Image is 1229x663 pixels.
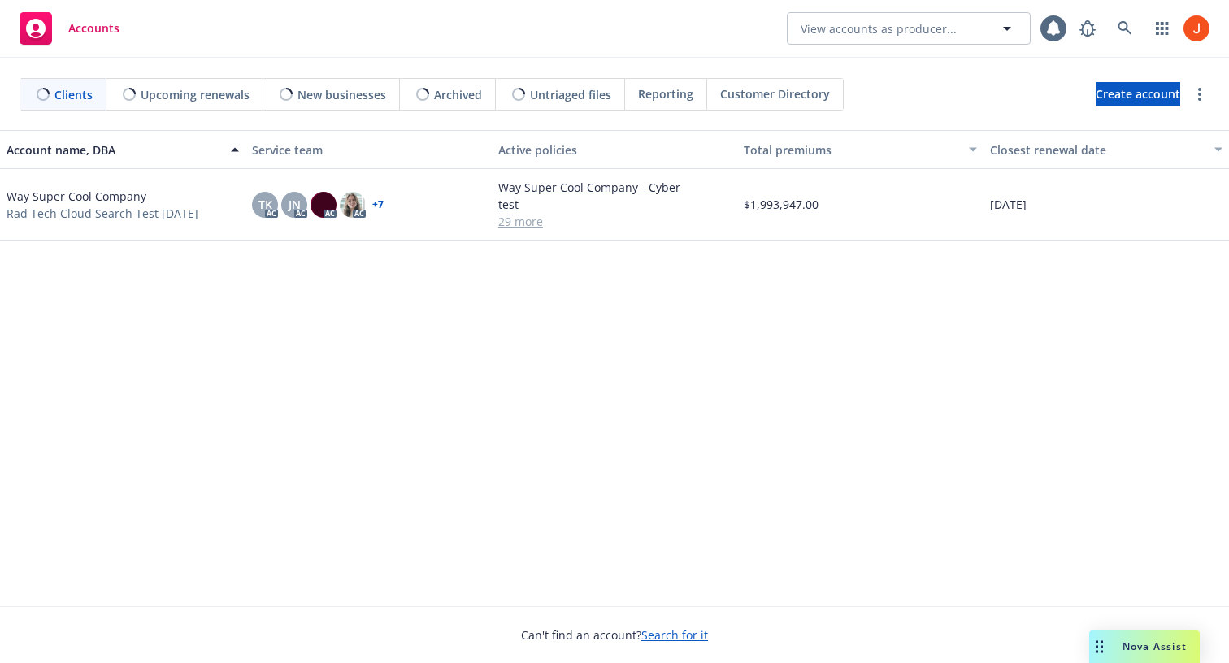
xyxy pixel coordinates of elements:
[258,196,272,213] span: TK
[801,20,957,37] span: View accounts as producer...
[641,627,708,643] a: Search for it
[1183,15,1209,41] img: photo
[498,179,731,196] a: Way Super Cool Company - Cyber
[13,6,126,51] a: Accounts
[1071,12,1104,45] a: Report a Bug
[1109,12,1141,45] a: Search
[984,130,1229,169] button: Closest renewal date
[7,141,221,158] div: Account name, DBA
[498,196,731,213] a: test
[744,141,958,158] div: Total premiums
[744,196,819,213] span: $1,993,947.00
[434,86,482,103] span: Archived
[1190,84,1209,104] a: more
[7,188,146,205] a: Way Super Cool Company
[990,141,1205,158] div: Closest renewal date
[990,196,1027,213] span: [DATE]
[311,192,337,218] img: photo
[1089,630,1200,663] button: Nova Assist
[492,130,737,169] button: Active policies
[141,86,250,103] span: Upcoming renewals
[638,85,693,102] span: Reporting
[1096,82,1180,106] a: Create account
[498,141,731,158] div: Active policies
[372,200,384,210] a: + 7
[297,86,386,103] span: New businesses
[289,196,301,213] span: JN
[1146,12,1179,45] a: Switch app
[1096,79,1180,110] span: Create account
[737,130,983,169] button: Total premiums
[530,86,611,103] span: Untriaged files
[787,12,1031,45] button: View accounts as producer...
[54,86,93,103] span: Clients
[1089,630,1110,663] div: Drag to move
[720,85,830,102] span: Customer Directory
[68,22,119,35] span: Accounts
[340,192,366,218] img: photo
[245,130,491,169] button: Service team
[252,141,484,158] div: Service team
[1123,639,1187,653] span: Nova Assist
[521,626,708,643] span: Can't find an account?
[498,213,731,230] a: 29 more
[7,205,198,222] span: Rad Tech Cloud Search Test [DATE]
